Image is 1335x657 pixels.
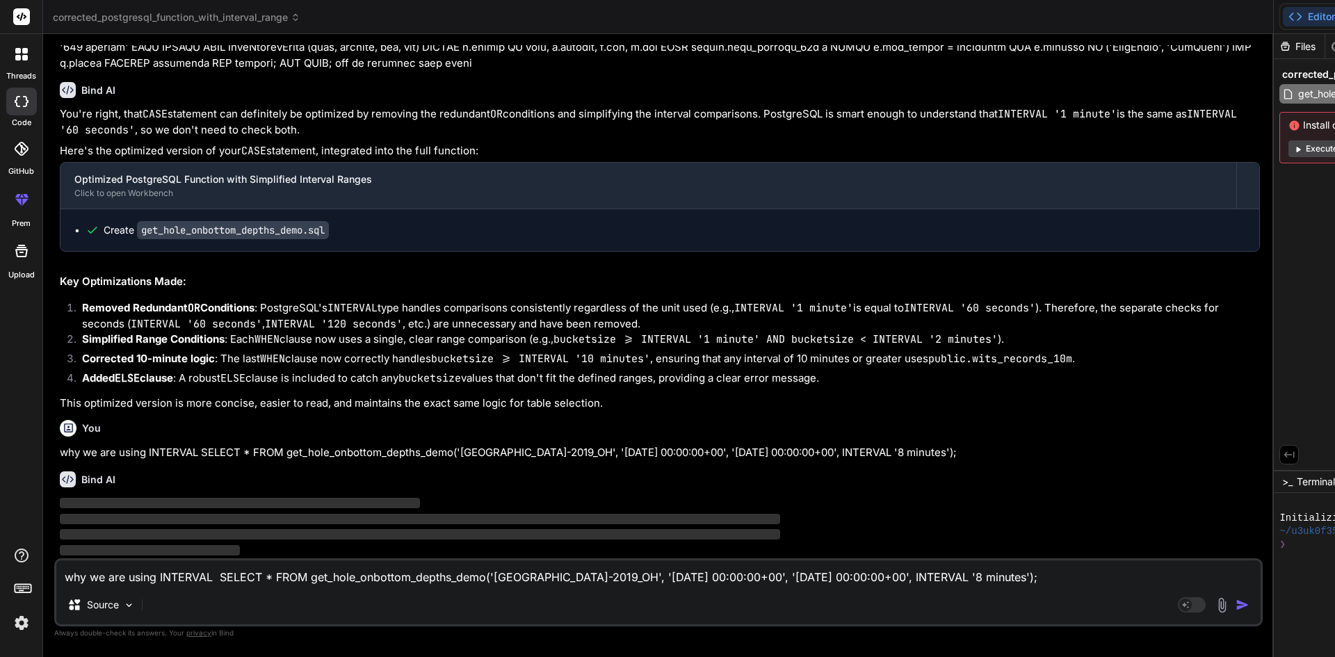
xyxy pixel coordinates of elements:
h6: Bind AI [81,473,115,487]
p: You're right, that statement can definitely be optimized by removing the redundant conditions and... [60,106,1260,138]
label: code [12,117,31,129]
h6: You [82,421,101,435]
code: INTERVAL '120 seconds' [265,317,403,331]
code: INTERVAL '60 seconds' [904,301,1035,315]
code: bucketsize [398,371,461,385]
div: Click to open Workbench [74,188,1222,199]
p: This optimized version is more concise, easier to read, and maintains the exact same logic for ta... [60,396,1260,412]
h6: Bind AI [81,83,115,97]
span: corrected_postgresql_function_with_interval_range [53,10,300,24]
code: get_hole_onbottom_depths_demo.sql [137,221,329,239]
span: ‌ [60,498,420,508]
div: Create [104,223,329,237]
span: privacy [186,628,211,637]
p: why we are using INTERVAL SELECT * FROM get_hole_onbottom_depths_demo('[GEOGRAPHIC_DATA]-2019_OH'... [60,445,1260,461]
code: INTERVAL '1 minute' [998,107,1117,121]
code: CASE [241,144,266,158]
img: settings [10,611,33,635]
code: WHEN [254,332,280,346]
img: Pick Models [123,599,135,611]
code: ELSE [220,371,245,385]
p: Always double-check its answers. Your in Bind [54,626,1263,640]
code: public.wits_records_10m [928,352,1072,366]
code: bucketsize >= INTERVAL '10 minutes' [431,352,650,366]
strong: Added clause [82,371,173,384]
span: ❯ [1279,538,1286,551]
strong: Removed Redundant Conditions [82,301,254,314]
p: Here's the optimized version of your statement, integrated into the full function: [60,143,1260,159]
span: >_ [1282,475,1293,489]
strong: Simplified Range Conditions [82,332,225,346]
code: bucketsize >= INTERVAL '1 minute' AND bucketsize < INTERVAL '2 minutes' [553,332,998,346]
code: ELSE [115,371,140,385]
span: ‌ [60,545,240,555]
div: Files [1274,40,1325,54]
code: CASE [143,107,168,121]
div: Optimized PostgreSQL Function with Simplified Interval Ranges [74,172,1222,186]
li: : Each clause now uses a single, clear range comparison (e.g., ). [71,332,1260,351]
label: GitHub [8,165,34,177]
code: OR [188,301,200,315]
span: Terminal [1297,475,1335,489]
strong: Corrected 10-minute logic [82,352,215,365]
code: INTERVAL '60 seconds' [131,317,262,331]
span: ‌ [60,529,780,540]
code: INTERVAL '1 minute' [734,301,853,315]
li: : A robust clause is included to catch any values that don't fit the defined ranges, providing a ... [71,371,1260,390]
code: INTERVAL '60 seconds' [60,107,1243,137]
span: ‌ [60,514,780,524]
li: : The last clause now correctly handles , ensuring that any interval of 10 minutes or greater uses . [71,351,1260,371]
button: Optimized PostgreSQL Function with Simplified Interval RangesClick to open Workbench [60,163,1236,209]
img: icon [1236,598,1249,612]
label: threads [6,70,36,82]
label: Upload [8,269,35,281]
code: INTERVAL [327,301,378,315]
p: Source [87,598,119,612]
label: prem [12,218,31,229]
li: : PostgreSQL's type handles comparisons consistently regardless of the unit used (e.g., is equal ... [71,300,1260,332]
img: attachment [1214,597,1230,613]
h2: Key Optimizations Made: [60,274,1260,290]
code: WHEN [260,352,285,366]
code: OR [490,107,503,121]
